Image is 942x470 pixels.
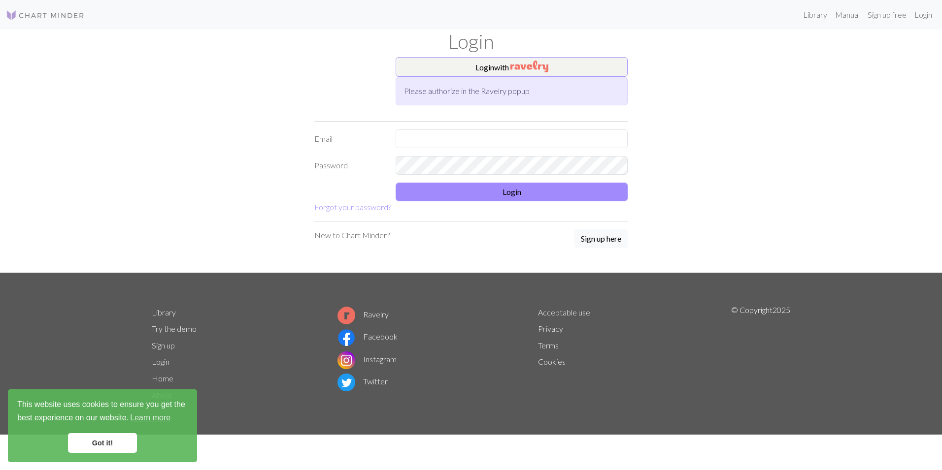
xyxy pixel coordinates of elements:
[396,183,628,201] button: Login
[574,229,628,249] a: Sign up here
[308,156,390,175] label: Password
[538,341,559,350] a: Terms
[731,304,790,404] p: © Copyright 2025
[308,129,390,148] label: Email
[337,310,389,319] a: Ravelry
[6,9,85,21] img: Logo
[910,5,936,25] a: Login
[314,202,391,212] a: Forgot your password?
[129,410,172,425] a: learn more about cookies
[68,433,137,453] a: dismiss cookie message
[152,324,197,333] a: Try the demo
[152,308,176,317] a: Library
[337,332,398,341] a: Facebook
[799,5,831,25] a: Library
[17,399,188,425] span: This website uses cookies to ensure you get the best experience on our website.
[831,5,864,25] a: Manual
[574,229,628,248] button: Sign up here
[152,357,169,366] a: Login
[337,307,355,324] img: Ravelry logo
[337,376,388,386] a: Twitter
[314,229,390,241] p: New to Chart Minder?
[152,341,175,350] a: Sign up
[538,324,563,333] a: Privacy
[510,61,548,72] img: Ravelry
[396,57,628,77] button: Loginwith
[538,308,590,317] a: Acceptable use
[152,374,173,383] a: Home
[337,329,355,346] img: Facebook logo
[146,30,796,53] h1: Login
[8,389,197,462] div: cookieconsent
[337,351,355,369] img: Instagram logo
[396,77,628,105] div: Please authorize in the Ravelry popup
[337,374,355,391] img: Twitter logo
[538,357,566,366] a: Cookies
[864,5,910,25] a: Sign up free
[337,354,397,364] a: Instagram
